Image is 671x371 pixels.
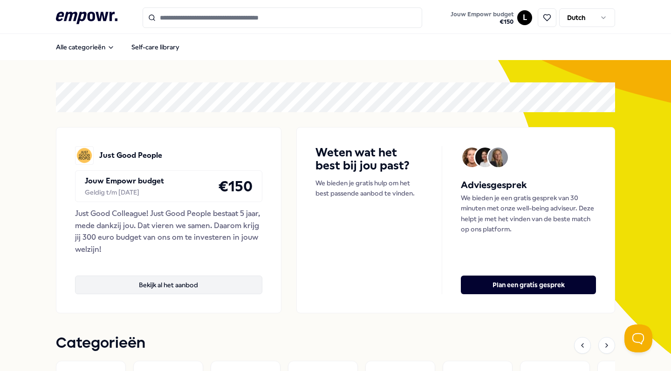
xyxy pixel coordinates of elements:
span: Jouw Empowr budget [451,11,514,18]
div: Geldig t/m [DATE] [85,187,164,197]
img: Just Good People [75,146,94,165]
p: Just Good People [99,149,162,162]
nav: Main [48,38,187,56]
button: Jouw Empowr budget€150 [449,9,515,27]
button: Alle categorieën [48,38,122,56]
h1: Categorieën [56,332,145,355]
img: Avatar [488,148,508,167]
p: Jouw Empowr budget [85,175,164,187]
button: Bekijk al het aanbod [75,276,262,294]
h5: Adviesgesprek [461,178,596,193]
img: Avatar [462,148,482,167]
button: L [517,10,532,25]
a: Jouw Empowr budget€150 [447,8,517,27]
div: Just Good Colleague! Just Good People bestaat 5 jaar, mede dankzij jou. Dat vieren we samen. Daar... [75,208,262,255]
p: We bieden je gratis hulp om het best passende aanbod te vinden. [315,178,424,199]
button: Plan een gratis gesprek [461,276,596,294]
iframe: Help Scout Beacon - Open [624,324,652,352]
img: Avatar [475,148,495,167]
a: Bekijk al het aanbod [75,261,262,294]
input: Search for products, categories or subcategories [143,7,422,28]
a: Self-care library [124,38,187,56]
h4: € 150 [218,175,253,198]
h4: Weten wat het best bij jou past? [315,146,424,172]
span: € 150 [451,18,514,26]
p: We bieden je een gratis gesprek van 30 minuten met onze well-being adviseur. Deze helpt je met he... [461,193,596,235]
